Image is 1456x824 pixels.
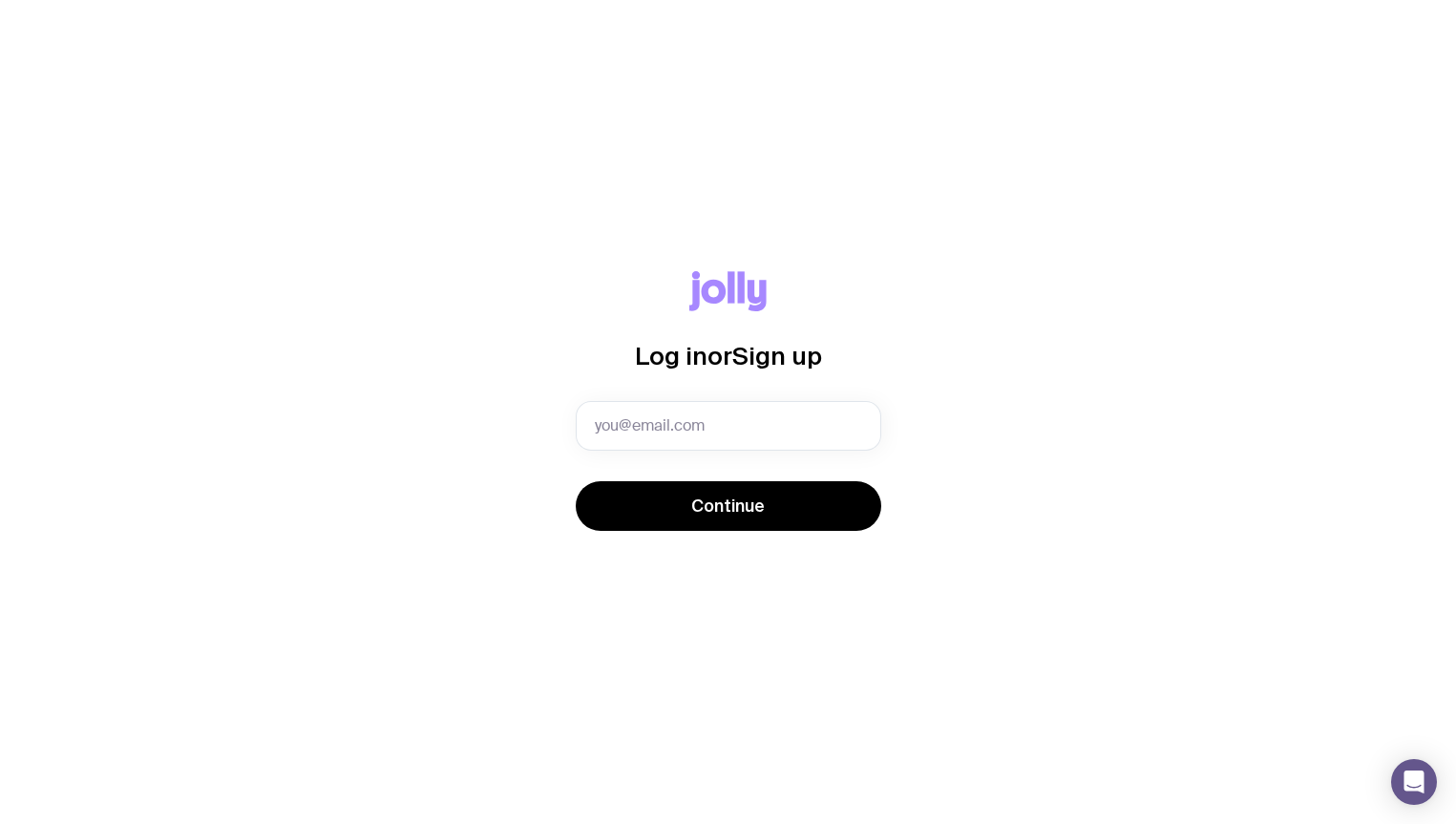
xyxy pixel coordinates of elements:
span: Log in [635,342,707,370]
span: Sign up [732,342,822,370]
div: Open Intercom Messenger [1391,759,1437,805]
input: you@email.com [576,401,881,451]
span: Continue [691,495,765,518]
span: or [707,342,732,370]
button: Continue [576,481,881,531]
